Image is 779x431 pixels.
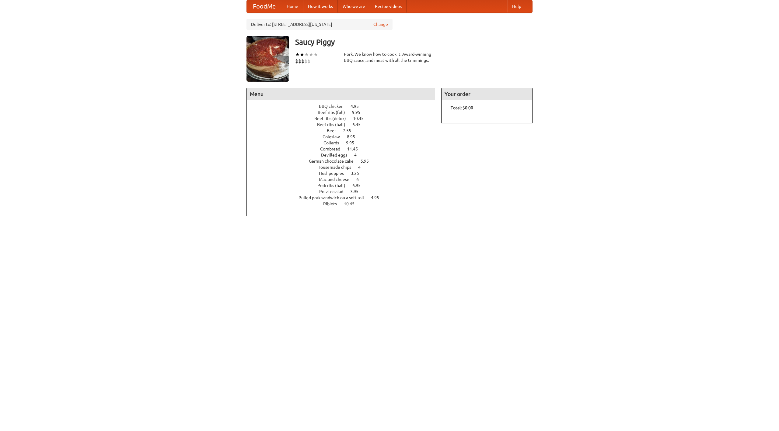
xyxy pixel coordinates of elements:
h4: Menu [247,88,435,100]
span: 3.25 [351,171,365,176]
span: 6 [356,177,365,182]
a: Pulled pork sandwich on a soft roll 4.95 [299,195,390,200]
a: Beef ribs (delux) 10.45 [314,116,375,121]
span: 7.55 [343,128,357,133]
span: 9.95 [346,140,360,145]
a: German chocolate cake 5.95 [309,159,380,164]
a: How it works [303,0,338,12]
span: Hushpuppies [319,171,350,176]
span: Housemade chips [317,165,357,170]
span: 4.95 [371,195,385,200]
span: 3.95 [350,189,365,194]
li: ★ [295,51,300,58]
span: 4 [358,165,367,170]
div: Deliver to: [STREET_ADDRESS][US_STATE] [246,19,393,30]
div: Pork. We know how to cook it. Award-winning BBQ sauce, and meat with all the trimmings. [344,51,435,63]
a: FoodMe [247,0,282,12]
a: Beer 7.55 [327,128,362,133]
h4: Your order [442,88,532,100]
span: 10.45 [353,116,370,121]
a: Coleslaw 8.95 [323,134,366,139]
b: Total: $0.00 [451,105,473,110]
span: Beer [327,128,342,133]
a: Housemade chips 4 [317,165,372,170]
li: ★ [309,51,313,58]
a: Help [507,0,526,12]
li: $ [304,58,307,65]
span: Beef ribs (half) [317,122,351,127]
span: Pork ribs (half) [317,183,351,188]
li: ★ [300,51,304,58]
li: $ [298,58,301,65]
a: Potato salad 3.95 [319,189,370,194]
li: ★ [304,51,309,58]
a: Riblets 10.45 [323,201,366,206]
span: BBQ chicken [319,104,350,109]
li: $ [307,58,310,65]
a: Mac and cheese 6 [319,177,370,182]
span: German chocolate cake [309,159,360,164]
a: Devilled eggs 4 [321,153,368,157]
a: Hushpuppies 3.25 [319,171,370,176]
a: Pork ribs (half) 6.95 [317,183,372,188]
span: Mac and cheese [319,177,355,182]
span: Collards [323,140,345,145]
a: Recipe videos [370,0,407,12]
span: 4.95 [351,104,365,109]
span: 11.45 [347,147,364,151]
span: 8.95 [347,134,361,139]
span: Beef ribs (delux) [314,116,352,121]
li: ★ [313,51,318,58]
span: Cornbread [320,147,346,151]
span: 9.95 [352,110,366,115]
h3: Saucy Piggy [295,36,533,48]
span: Beef ribs (full) [318,110,351,115]
span: Potato salad [319,189,349,194]
a: Change [373,21,388,27]
img: angular.jpg [246,36,289,82]
a: Collards 9.95 [323,140,365,145]
span: Pulled pork sandwich on a soft roll [299,195,370,200]
span: 6.95 [352,183,367,188]
li: $ [295,58,298,65]
span: 5.95 [361,159,375,164]
span: Riblets [323,201,343,206]
li: $ [301,58,304,65]
a: Cornbread 11.45 [320,147,369,151]
a: Beef ribs (full) 9.95 [318,110,372,115]
span: 10.45 [344,201,361,206]
span: Devilled eggs [321,153,353,157]
span: 4 [354,153,363,157]
a: Home [282,0,303,12]
span: Coleslaw [323,134,346,139]
a: BBQ chicken 4.95 [319,104,370,109]
span: 6.45 [352,122,367,127]
a: Beef ribs (half) 6.45 [317,122,372,127]
a: Who we are [338,0,370,12]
